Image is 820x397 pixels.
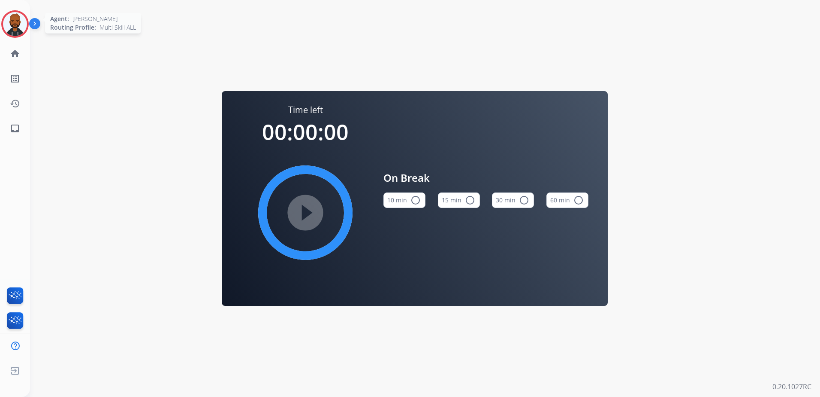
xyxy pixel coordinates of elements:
mat-icon: home [10,49,20,59]
img: avatar [3,12,27,36]
mat-icon: history [10,98,20,109]
mat-icon: radio_button_unchecked [573,195,584,205]
span: Multi Skill ALL [99,23,136,32]
span: [PERSON_NAME] [72,15,118,23]
mat-icon: inbox [10,123,20,134]
mat-icon: radio_button_unchecked [519,195,529,205]
span: 00:00:00 [262,117,349,147]
mat-icon: radio_button_unchecked [465,195,475,205]
button: 60 min [546,192,588,208]
mat-icon: radio_button_unchecked [410,195,421,205]
mat-icon: list_alt [10,73,20,84]
button: 10 min [383,192,425,208]
button: 30 min [492,192,534,208]
span: Agent: [50,15,69,23]
span: Routing Profile: [50,23,96,32]
span: Time left [288,104,323,116]
span: On Break [383,170,588,186]
button: 15 min [438,192,480,208]
p: 0.20.1027RC [772,382,811,392]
